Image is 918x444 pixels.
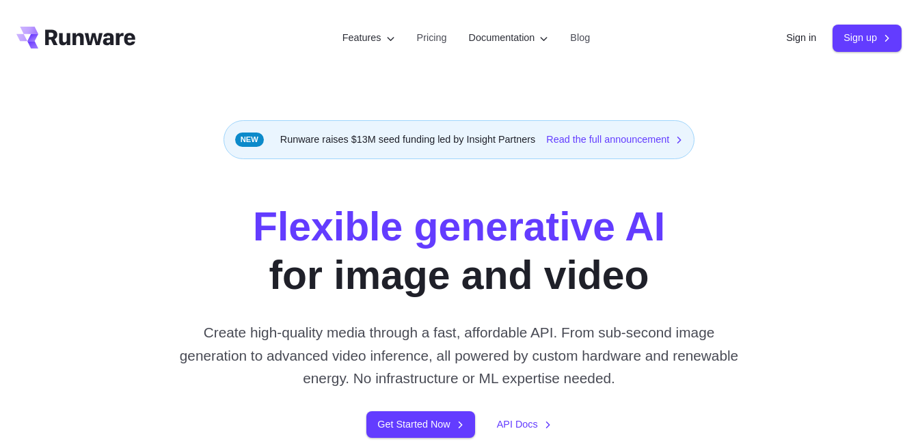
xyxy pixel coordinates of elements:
label: Documentation [469,30,549,46]
p: Create high-quality media through a fast, affordable API. From sub-second image generation to adv... [176,321,742,389]
a: API Docs [497,417,552,432]
a: Go to / [16,27,135,48]
label: Features [342,30,395,46]
a: Sign up [833,25,902,51]
a: Pricing [417,30,447,46]
a: Sign in [786,30,816,46]
a: Read the full announcement [546,132,683,148]
a: Get Started Now [366,411,474,438]
a: Blog [570,30,590,46]
div: Runware raises $13M seed funding led by Insight Partners [224,120,695,159]
h1: for image and video [253,203,665,299]
strong: Flexible generative AI [253,204,665,249]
